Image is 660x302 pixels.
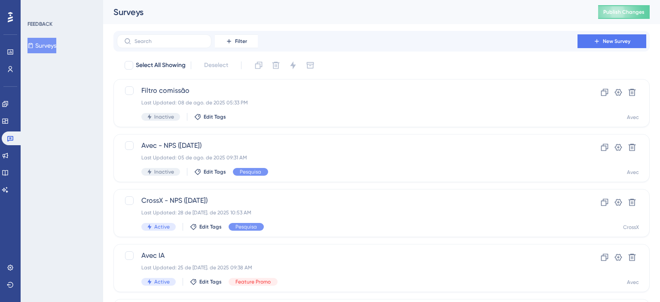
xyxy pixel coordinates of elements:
[194,168,226,175] button: Edit Tags
[235,38,247,45] span: Filter
[141,140,553,151] span: Avec - NPS ([DATE])
[199,278,222,285] span: Edit Tags
[204,60,228,70] span: Deselect
[577,34,646,48] button: New Survey
[598,5,650,19] button: Publish Changes
[136,60,186,70] span: Select All Showing
[235,278,271,285] span: Feature Promo
[141,209,553,216] div: Last Updated: 28 de [DATE]. de 2025 10:53 AM
[141,85,553,96] span: Filtro comissão
[154,168,174,175] span: Inactive
[623,224,639,231] div: CrossX
[235,223,257,230] span: Pesquisa
[627,279,639,286] div: Avec
[204,113,226,120] span: Edit Tags
[215,34,258,48] button: Filter
[603,38,630,45] span: New Survey
[190,223,222,230] button: Edit Tags
[627,114,639,121] div: Avec
[141,154,553,161] div: Last Updated: 05 de ago. de 2025 09:31 AM
[194,113,226,120] button: Edit Tags
[141,250,553,261] span: Avec IA
[141,195,553,206] span: CrossX - NPS ([DATE])
[240,168,261,175] span: Pesquisa
[141,264,553,271] div: Last Updated: 25 de [DATE]. de 2025 09:38 AM
[199,223,222,230] span: Edit Tags
[196,58,236,73] button: Deselect
[190,278,222,285] button: Edit Tags
[141,99,553,106] div: Last Updated: 08 de ago. de 2025 05:33 PM
[204,168,226,175] span: Edit Tags
[154,113,174,120] span: Inactive
[27,21,52,27] div: FEEDBACK
[113,6,577,18] div: Surveys
[154,278,170,285] span: Active
[627,169,639,176] div: Avec
[154,223,170,230] span: Active
[134,38,204,44] input: Search
[603,9,645,15] span: Publish Changes
[27,38,56,53] button: Surveys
